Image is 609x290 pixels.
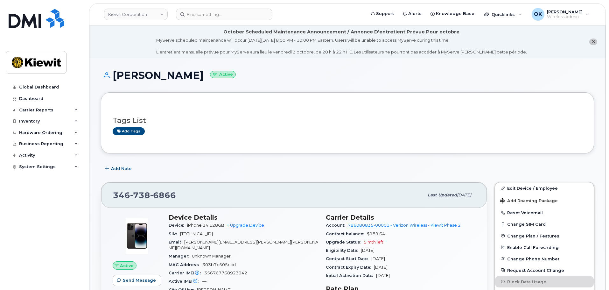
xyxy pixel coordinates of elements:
button: Change Plan / Features [495,230,594,242]
button: close notification [589,39,597,45]
span: Unknown Manager [192,254,231,258]
a: + Upgrade Device [227,223,264,228]
span: 303b7c505ccd [202,262,236,267]
div: MyServe scheduled maintenance will occur [DATE][DATE] 8:00 PM - 10:00 PM Eastern. Users will be u... [156,37,527,55]
span: [DATE] [376,273,390,278]
span: [PERSON_NAME][EMAIL_ADDRESS][PERSON_NAME][PERSON_NAME][DOMAIN_NAME] [169,240,318,250]
h1: [PERSON_NAME] [101,70,594,81]
span: 738 [130,190,150,200]
span: Add Roaming Package [500,198,558,204]
span: Change Plan / Features [507,233,559,238]
button: Request Account Change [495,265,594,276]
small: Active [210,71,236,78]
span: Add Note [111,166,132,172]
span: 5 mth left [364,240,383,244]
button: Enable Call Forwarding [495,242,594,253]
span: $189.64 [367,231,385,236]
h3: Tags List [113,117,582,124]
span: Email [169,240,184,244]
iframe: Messenger Launcher [581,262,604,285]
span: 6866 [150,190,176,200]
span: Active [120,263,134,269]
button: Add Roaming Package [495,194,594,207]
button: Block Data Usage [495,276,594,287]
a: 786080835-00001 - Verizon Wireless - Kiewit Phase 2 [348,223,461,228]
span: Enable Call Forwarding [507,245,559,250]
span: Carrier IMEI [169,271,204,275]
span: Initial Activation Date [326,273,376,278]
span: Eligibility Date [326,248,361,253]
span: [DATE] [371,256,385,261]
h3: Device Details [169,214,318,221]
h3: Carrier Details [326,214,475,221]
span: 346 [113,190,176,200]
button: Send Message [113,275,161,286]
a: Add tags [113,127,145,135]
button: Reset Voicemail [495,207,594,218]
span: Manager [169,254,192,258]
span: Contract Expiry Date [326,265,374,270]
span: [DATE] [457,193,471,197]
button: Add Note [101,163,137,174]
button: Change Phone Number [495,253,594,265]
button: Change SIM Card [495,218,594,230]
span: SIM [169,231,180,236]
span: MAC Address [169,262,202,267]
span: Contract balance [326,231,367,236]
span: [DATE] [374,265,388,270]
a: Edit Device / Employee [495,182,594,194]
img: image20231002-3703462-njx0qo.jpeg [118,217,156,255]
span: Device [169,223,187,228]
span: [TECHNICAL_ID] [180,231,213,236]
div: October Scheduled Maintenance Announcement / Annonce D'entretient Prévue Pour octobre [223,29,459,35]
span: — [202,279,206,284]
span: Send Message [123,277,156,283]
span: Active IMEI [169,279,202,284]
span: Upgrade Status [326,240,364,244]
span: 356767768923942 [204,271,247,275]
span: Last updated [428,193,457,197]
span: [DATE] [361,248,374,253]
span: Account [326,223,348,228]
span: Contract Start Date [326,256,371,261]
span: iPhone 14 128GB [187,223,224,228]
